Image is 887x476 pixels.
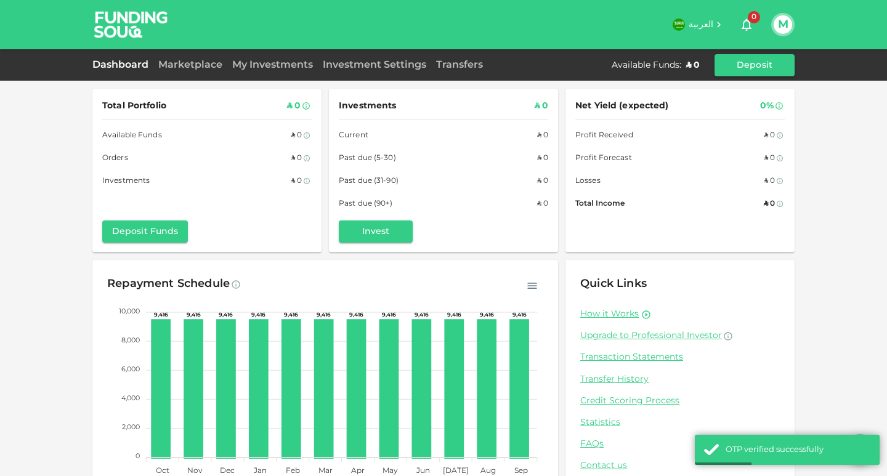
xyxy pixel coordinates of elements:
[580,309,639,320] a: How it Works
[102,99,166,114] span: Total Portfolio
[575,198,625,211] span: Total Income
[575,99,669,114] span: Net Yield (expected)
[514,467,528,475] tspan: Sep
[726,444,870,456] div: OTP verified successfully
[480,467,496,475] tspan: Aug
[121,395,140,401] tspan: 4,000
[227,60,318,70] a: My Investments
[253,467,267,475] tspan: Jan
[673,18,685,31] img: flag-sa.b9a346574cdc8950dd34b50780441f57.svg
[535,99,548,114] div: ʢ 0
[187,467,203,475] tspan: Nov
[136,453,140,459] tspan: 0
[575,175,601,188] span: Losses
[153,60,227,70] a: Marketplace
[764,198,775,211] div: ʢ 0
[121,366,140,373] tspan: 6,000
[580,395,780,407] a: Credit Scoring Process
[537,129,548,142] div: ʢ 0
[537,175,548,188] div: ʢ 0
[291,152,302,165] div: ʢ 0
[339,129,368,142] span: Current
[287,99,301,114] div: ʢ 0
[92,60,153,70] a: Dashboard
[689,20,713,29] span: العربية
[764,129,775,142] div: ʢ 0
[383,467,398,475] tspan: May
[580,352,780,363] a: Transaction Statements
[575,129,633,142] span: Profit Received
[580,331,722,340] span: Upgrade to Professional Investor
[734,12,759,37] button: 0
[686,59,700,71] div: ʢ 0
[102,129,162,142] span: Available Funds
[580,278,647,289] span: Quick Links
[537,152,548,165] div: ʢ 0
[443,467,469,475] tspan: [DATE]
[580,438,780,450] a: FAQs
[220,467,235,475] tspan: Dec
[102,152,128,165] span: Orders
[122,424,140,430] tspan: 2,000
[107,275,230,294] div: Repayment Schedule
[102,220,188,243] button: Deposit Funds
[121,337,140,344] tspan: 8,000
[318,60,431,70] a: Investment Settings
[575,152,632,165] span: Profit Forecast
[291,175,302,188] div: ʢ 0
[339,198,393,211] span: Past due (90+)
[291,129,302,142] div: ʢ 0
[760,99,774,114] div: 0%
[715,54,795,76] button: Deposit
[580,374,780,385] a: Transfer History
[764,175,775,188] div: ʢ 0
[318,467,333,475] tspan: Mar
[580,417,780,429] a: Statistics
[339,99,396,114] span: Investments
[774,15,792,34] button: M
[416,467,430,475] tspan: Jun
[286,467,300,475] tspan: Feb
[431,60,488,70] a: Transfers
[748,11,760,23] span: 0
[580,460,780,472] a: Contact us
[580,330,780,342] a: Upgrade to Professional Investor
[339,175,399,188] span: Past due (31-90)
[764,152,775,165] div: ʢ 0
[119,309,140,315] tspan: 10,000
[537,198,548,211] div: ʢ 0
[351,467,365,475] tspan: Apr
[156,467,169,475] tspan: Oct
[102,175,150,188] span: Investments
[339,220,413,243] button: Invest
[339,152,396,165] span: Past due (5-30)
[612,59,681,71] div: Available Funds :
